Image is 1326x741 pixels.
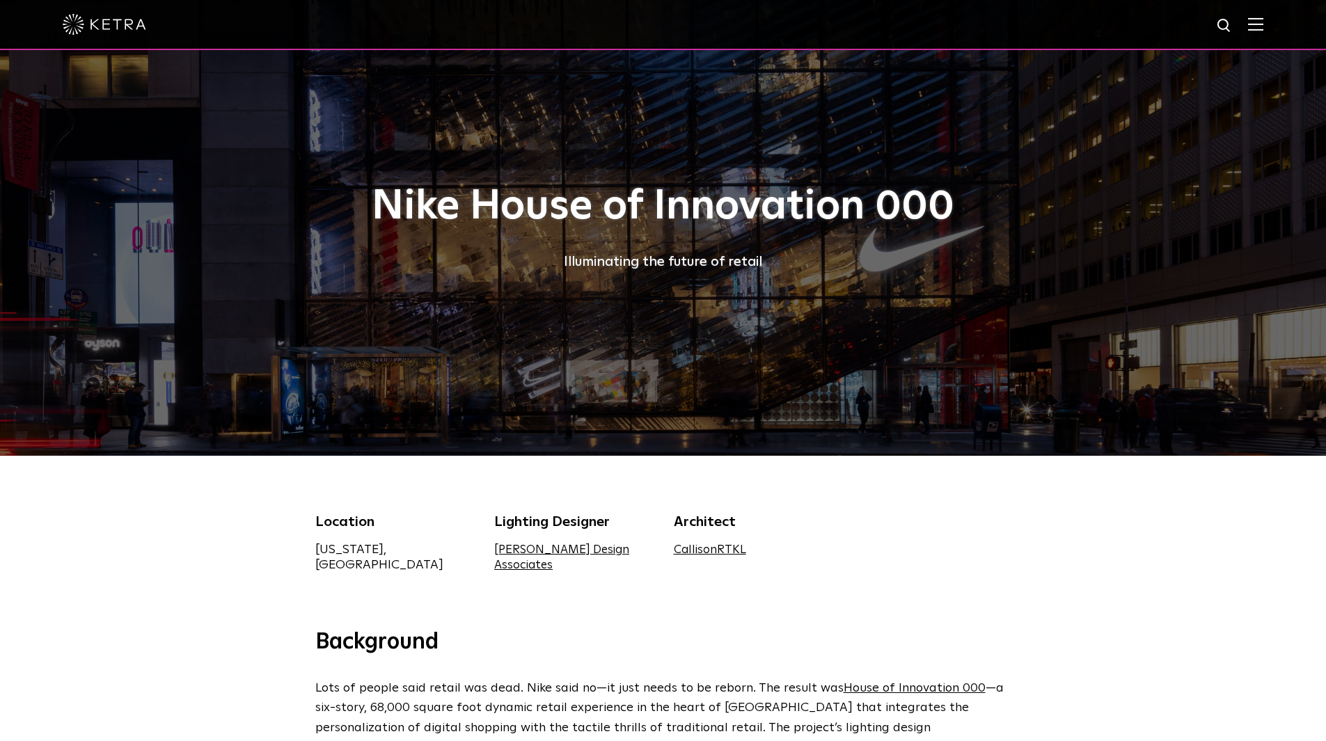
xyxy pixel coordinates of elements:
a: House of Innovation 000 [844,682,986,694]
div: Location [315,511,474,532]
img: ketra-logo-2019-white [63,14,146,35]
div: Illuminating the future of retail [315,250,1011,273]
img: search icon [1216,17,1233,35]
a: CallisonRTKL [674,544,746,556]
div: [US_STATE], [GEOGRAPHIC_DATA] [315,542,474,573]
img: Hamburger%20Nav.svg [1248,17,1263,31]
h3: Background [315,628,1011,658]
div: Lighting Designer [494,511,653,532]
a: [PERSON_NAME] Design Associates [494,544,629,571]
div: Architect [674,511,832,532]
h1: Nike House of Innovation 000 [315,184,1011,230]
